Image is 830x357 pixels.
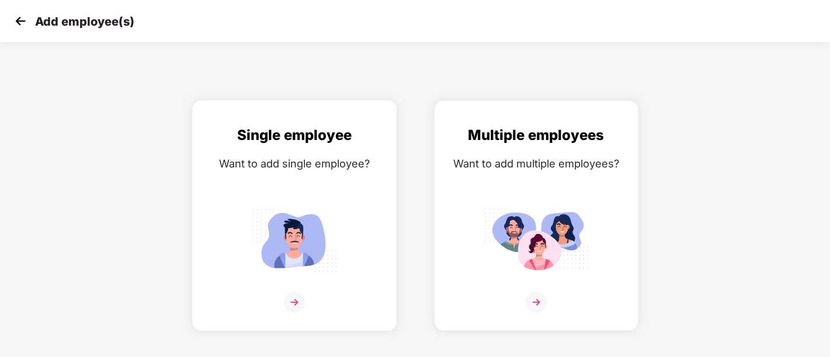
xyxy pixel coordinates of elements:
[446,155,626,172] div: Want to add multiple employees?
[35,15,134,29] p: Add employee(s)
[204,124,384,146] div: Single employee
[284,292,305,313] img: svg+xml;base64,PHN2ZyB4bWxucz0iaHR0cDovL3d3dy53My5vcmcvMjAwMC9zdmciIHdpZHRoPSIzNiIgaGVpZ2h0PSIzNi...
[526,292,547,313] img: svg+xml;base64,PHN2ZyB4bWxucz0iaHR0cDovL3d3dy53My5vcmcvMjAwMC9zdmciIHdpZHRoPSIzNiIgaGVpZ2h0PSIzNi...
[446,124,626,146] div: Multiple employees
[242,204,347,276] img: svg+xml;base64,PHN2ZyB4bWxucz0iaHR0cDovL3d3dy53My5vcmcvMjAwMC9zdmciIGlkPSJTaW5nbGVfZW1wbG95ZWUiIH...
[12,12,29,30] img: svg+xml;base64,PHN2ZyB4bWxucz0iaHR0cDovL3d3dy53My5vcmcvMjAwMC9zdmciIHdpZHRoPSIzMCIgaGVpZ2h0PSIzMC...
[204,155,384,172] div: Want to add single employee?
[484,204,589,276] img: svg+xml;base64,PHN2ZyB4bWxucz0iaHR0cDovL3d3dy53My5vcmcvMjAwMC9zdmciIGlkPSJNdWx0aXBsZV9lbXBsb3llZS...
